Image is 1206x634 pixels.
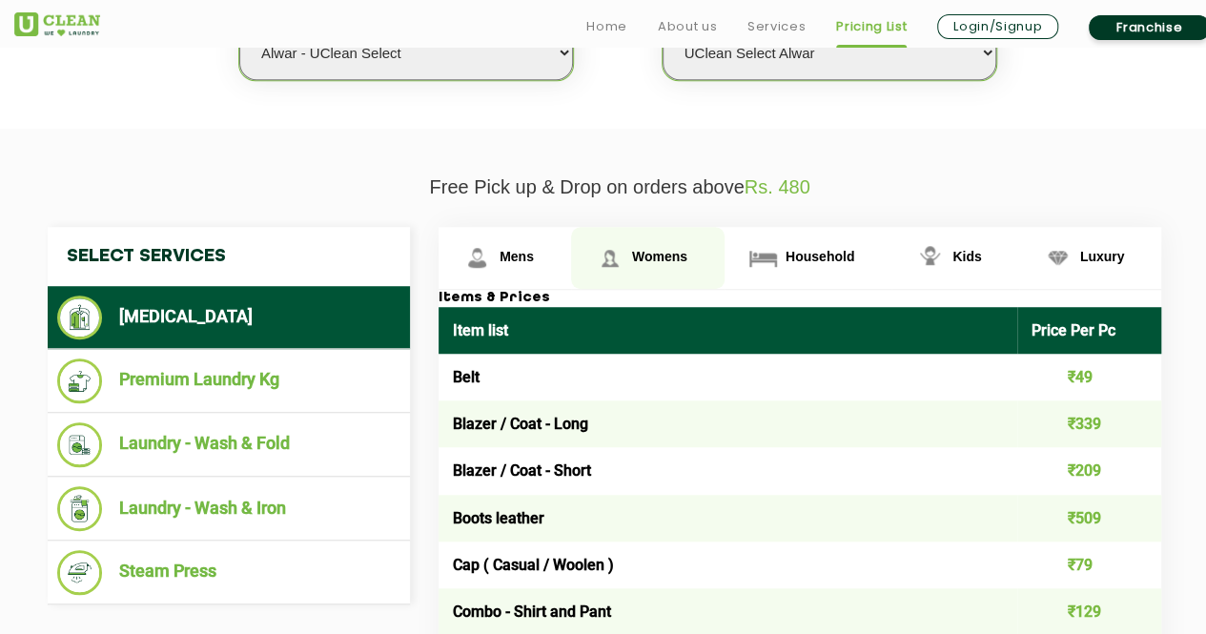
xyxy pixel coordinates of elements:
img: Luxury [1041,241,1074,275]
td: ₹79 [1017,542,1162,588]
img: Steam Press [57,550,102,595]
img: Premium Laundry Kg [57,358,102,403]
a: About us [658,15,717,38]
li: [MEDICAL_DATA] [57,296,400,339]
th: Price Per Pc [1017,307,1162,354]
td: Boots leather [439,495,1017,542]
span: Womens [632,249,687,264]
img: Laundry - Wash & Iron [57,486,102,531]
td: Blazer / Coat - Short [439,447,1017,494]
span: Kids [952,249,981,264]
td: ₹49 [1017,354,1162,400]
li: Laundry - Wash & Fold [57,422,400,467]
a: Services [747,15,806,38]
a: Pricing List [836,15,907,38]
span: Luxury [1080,249,1125,264]
img: Mens [460,241,494,275]
a: Home [586,15,627,38]
img: Dry Cleaning [57,296,102,339]
span: Rs. 480 [745,176,810,197]
th: Item list [439,307,1017,354]
span: Household [786,249,854,264]
td: ₹339 [1017,400,1162,447]
a: Login/Signup [937,14,1058,39]
td: Cap ( Casual / Woolen ) [439,542,1017,588]
span: Mens [500,249,534,264]
img: Household [746,241,780,275]
img: Kids [913,241,947,275]
li: Steam Press [57,550,400,595]
img: Laundry - Wash & Fold [57,422,102,467]
td: ₹209 [1017,447,1162,494]
li: Premium Laundry Kg [57,358,400,403]
img: UClean Laundry and Dry Cleaning [14,12,100,36]
td: ₹509 [1017,495,1162,542]
img: Womens [593,241,626,275]
td: Blazer / Coat - Long [439,400,1017,447]
h4: Select Services [48,227,410,286]
h3: Items & Prices [439,290,1161,307]
li: Laundry - Wash & Iron [57,486,400,531]
td: Belt [439,354,1017,400]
